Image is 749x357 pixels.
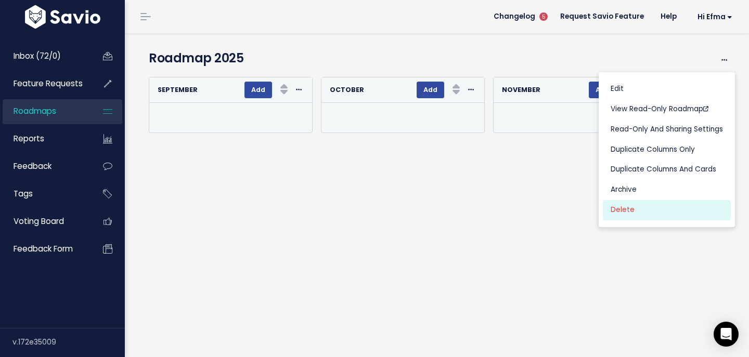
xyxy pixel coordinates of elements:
[14,216,64,227] span: Voting Board
[14,50,61,61] span: Inbox (72/0)
[603,160,731,180] a: Duplicate columns and cards
[502,85,540,94] strong: November
[3,237,86,261] a: Feedback form
[539,12,548,21] span: 5
[244,82,272,98] button: Add
[149,49,683,68] h4: Roadmap 2025
[3,209,86,233] a: Voting Board
[14,243,73,254] span: Feedback form
[14,161,51,171] span: Feedback
[417,82,444,98] button: Add
[3,127,86,151] a: Reports
[14,105,56,116] span: Roadmaps
[158,85,198,94] strong: September
[603,140,731,160] a: Duplicate columns only
[698,13,732,21] span: Hi Efma
[3,182,86,206] a: Tags
[685,9,741,25] a: Hi Efma
[603,180,731,200] a: Archive
[603,79,731,99] a: Edit
[12,328,125,355] div: v.172e35009
[14,78,83,89] span: Feature Requests
[603,200,731,220] a: Delete
[14,133,44,144] span: Reports
[14,188,33,199] span: Tags
[714,322,739,347] div: Open Intercom Messenger
[603,99,731,120] a: View Read-Only Roadmap
[3,72,86,96] a: Feature Requests
[652,9,685,24] a: Help
[494,13,535,20] span: Changelog
[603,120,731,140] a: Read-Only and Sharing Settings
[3,44,86,68] a: Inbox (72/0)
[589,82,616,98] button: Add
[3,154,86,178] a: Feedback
[552,9,652,24] a: Request Savio Feature
[3,99,86,123] a: Roadmaps
[22,5,103,29] img: logo-white.9d6f32f41409.svg
[330,85,364,94] strong: October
